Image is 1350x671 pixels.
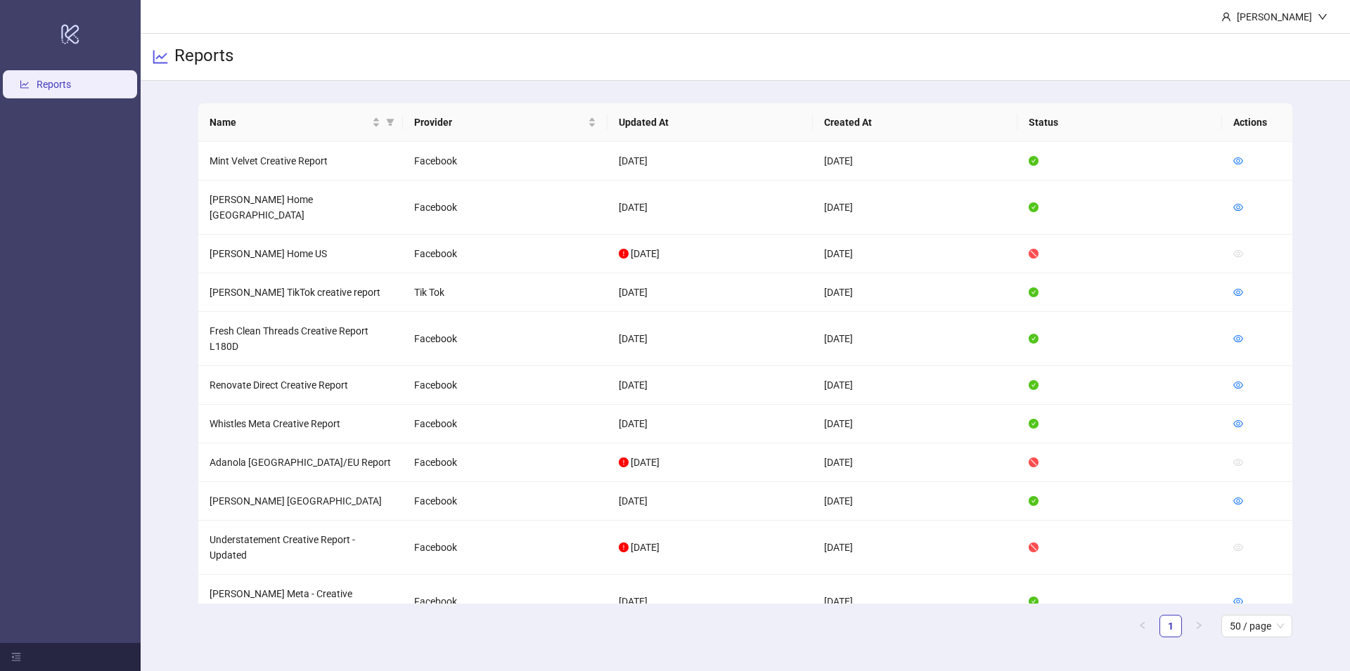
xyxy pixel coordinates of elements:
span: line-chart [152,48,169,65]
span: check-circle [1029,380,1039,390]
span: check-circle [1029,202,1039,212]
td: Facebook [403,405,607,443]
span: [DATE] [631,248,660,259]
span: filter [386,118,394,126]
span: [DATE] [631,542,660,553]
td: [DATE] [813,575,1017,629]
span: Name [210,115,369,130]
td: Whistles Meta Creative Report [198,405,403,443]
span: check-circle [1029,287,1039,297]
td: Facebook [403,366,607,405]
td: Facebook [403,312,607,366]
td: [DATE] [813,312,1017,366]
a: eye [1233,333,1243,344]
td: Facebook [403,142,607,181]
span: check-circle [1029,496,1039,506]
span: eye [1233,202,1243,212]
a: eye [1233,202,1243,213]
td: [DATE] [813,235,1017,273]
a: Reports [37,79,71,90]
td: [DATE] [813,482,1017,521]
span: menu-fold [11,652,21,662]
td: [DATE] [607,142,812,181]
th: Provider [403,103,607,142]
th: Created At [813,103,1017,142]
td: [DATE] [813,273,1017,312]
td: [DATE] [813,181,1017,235]
td: Facebook [403,235,607,273]
span: eye [1233,457,1243,467]
span: eye [1233,597,1243,606]
span: stop [1029,457,1039,467]
a: eye [1233,418,1243,429]
th: Name [198,103,403,142]
a: eye [1233,379,1243,391]
td: [PERSON_NAME] Home US [198,235,403,273]
span: 50 / page [1230,615,1284,637]
td: Facebook [403,443,607,482]
span: Provider [414,115,585,130]
td: [PERSON_NAME] [GEOGRAPHIC_DATA] [198,482,403,521]
span: eye [1233,156,1243,166]
a: eye [1233,495,1243,507]
span: left [1138,621,1147,630]
span: check-circle [1029,334,1039,344]
span: down [1318,12,1327,22]
div: [PERSON_NAME] [1231,9,1318,25]
span: stop [1029,542,1039,552]
td: [PERSON_NAME] TikTok creative report [198,273,403,312]
li: Previous Page [1131,615,1154,637]
span: eye [1233,334,1243,344]
span: exclamation-circle [619,249,629,259]
th: Updated At [607,103,812,142]
button: right [1188,615,1210,637]
td: [DATE] [813,443,1017,482]
td: Understatement Creative Report - Updated [198,521,403,575]
td: [DATE] [607,181,812,235]
td: Tik Tok [403,273,607,312]
span: exclamation-circle [619,457,629,467]
span: [DATE] [631,457,660,468]
td: Fresh Clean Threads Creative Report L180D [198,312,403,366]
span: check-circle [1029,597,1039,606]
th: Actions [1222,103,1292,142]
span: eye [1233,249,1243,259]
a: 1 [1160,615,1181,637]
td: [DATE] [607,482,812,521]
td: [DATE] [813,405,1017,443]
td: Facebook [403,575,607,629]
td: [DATE] [607,273,812,312]
td: [PERSON_NAME] Home [GEOGRAPHIC_DATA] [198,181,403,235]
h3: Reports [174,45,233,69]
th: Status [1017,103,1222,142]
td: Facebook [403,482,607,521]
td: Facebook [403,181,607,235]
td: [DATE] [813,366,1017,405]
span: check-circle [1029,419,1039,429]
td: [DATE] [607,312,812,366]
td: [DATE] [813,521,1017,575]
a: eye [1233,287,1243,298]
span: eye [1233,380,1243,390]
td: Mint Velvet Creative Report [198,142,403,181]
td: [DATE] [607,405,812,443]
span: right [1195,621,1203,630]
button: left [1131,615,1154,637]
li: 1 [1159,615,1182,637]
span: stop [1029,249,1039,259]
li: Next Page [1188,615,1210,637]
td: [DATE] [607,575,812,629]
span: exclamation-circle [619,542,629,552]
td: [PERSON_NAME] Meta - Creative Reporting [198,575,403,629]
span: check-circle [1029,156,1039,166]
span: eye [1233,496,1243,506]
td: Adanola [GEOGRAPHIC_DATA]/EU Report [198,443,403,482]
span: eye [1233,287,1243,297]
span: eye [1233,419,1243,429]
td: Renovate Direct Creative Report [198,366,403,405]
a: eye [1233,155,1243,167]
span: filter [383,112,397,133]
td: [DATE] [813,142,1017,181]
div: Page Size [1221,615,1292,637]
span: user [1221,12,1231,22]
